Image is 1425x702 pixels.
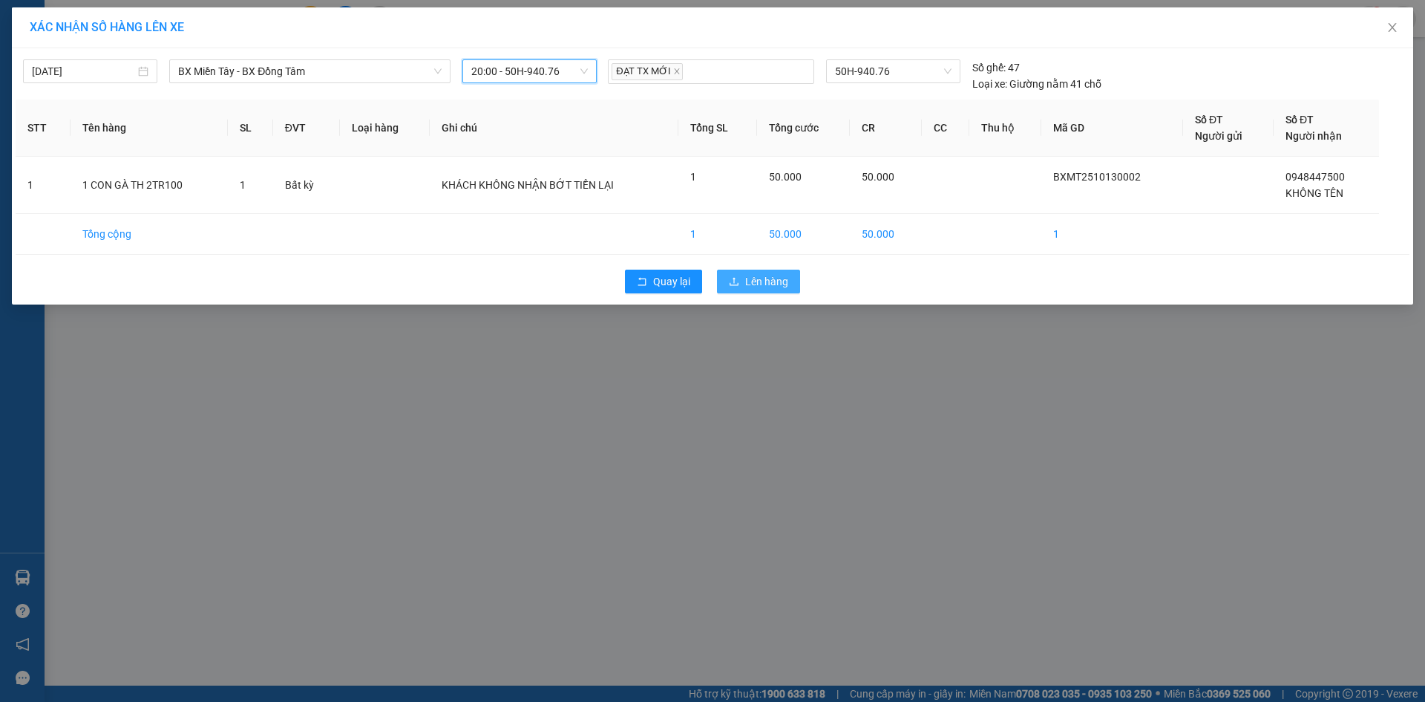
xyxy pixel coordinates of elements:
[673,68,681,75] span: close
[178,60,442,82] span: BX Miền Tây - BX Đồng Tâm
[850,214,922,255] td: 50.000
[969,100,1042,157] th: Thu hộ
[433,67,442,76] span: down
[1372,7,1413,49] button: Close
[1041,214,1183,255] td: 1
[273,157,340,214] td: Bất kỳ
[835,60,951,82] span: 50H-940.76
[442,179,614,191] span: KHÁCH KHÔNG NHẬN BỚT TIỀN LẠI
[972,76,1101,92] div: Giường nằm 41 chỗ
[757,100,851,157] th: Tổng cước
[16,100,71,157] th: STT
[1053,171,1141,183] span: BXMT2510130002
[757,214,851,255] td: 50.000
[1195,130,1242,142] span: Người gửi
[1285,187,1343,199] span: KHÔNG TÊN
[745,273,788,290] span: Lên hàng
[32,63,135,79] input: 13/10/2025
[228,100,273,157] th: SL
[273,100,340,157] th: ĐVT
[850,100,922,157] th: CR
[340,100,430,157] th: Loại hàng
[769,171,802,183] span: 50.000
[240,179,246,191] span: 1
[653,273,690,290] span: Quay lại
[972,59,1020,76] div: 47
[1386,22,1398,33] span: close
[678,100,756,157] th: Tổng SL
[717,270,800,293] button: uploadLên hàng
[972,59,1006,76] span: Số ghế:
[729,276,739,288] span: upload
[678,214,756,255] td: 1
[625,270,702,293] button: rollbackQuay lại
[71,157,228,214] td: 1 CON GÀ TH 2TR100
[612,63,682,80] span: ĐẠT TX MỚI
[1195,114,1223,126] span: Số ĐT
[71,100,228,157] th: Tên hàng
[16,157,71,214] td: 1
[922,100,969,157] th: CC
[471,60,588,82] span: 20:00 - 50H-940.76
[972,76,1007,92] span: Loại xe:
[30,20,184,34] span: XÁC NHẬN SỐ HÀNG LÊN XE
[637,276,647,288] span: rollback
[1285,171,1345,183] span: 0948447500
[1041,100,1183,157] th: Mã GD
[1285,114,1314,126] span: Số ĐT
[430,100,678,157] th: Ghi chú
[71,214,228,255] td: Tổng cộng
[690,171,696,183] span: 1
[862,171,894,183] span: 50.000
[1285,130,1342,142] span: Người nhận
